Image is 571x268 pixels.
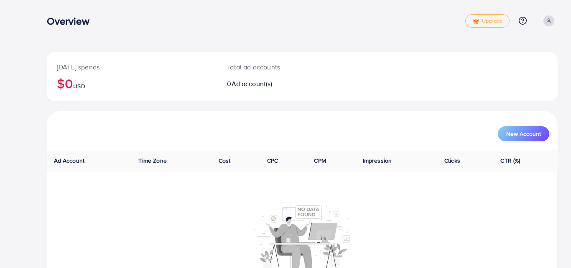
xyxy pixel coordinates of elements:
span: Clicks [444,156,460,165]
span: Upgrade [472,18,502,24]
span: Ad Account [54,156,85,165]
p: Total ad accounts [227,62,335,72]
span: Time Zone [138,156,166,165]
span: USD [73,82,85,90]
span: CPM [314,156,326,165]
span: Impression [363,156,392,165]
span: CTR (%) [500,156,520,165]
h3: Overview [47,15,96,27]
img: tick [472,18,479,24]
span: Cost [219,156,231,165]
a: tickUpgrade [465,14,510,28]
button: New Account [498,126,549,141]
h2: 0 [227,80,335,88]
span: CPC [267,156,278,165]
h2: $0 [57,75,207,91]
span: New Account [506,131,541,137]
p: [DATE] spends [57,62,207,72]
span: Ad account(s) [232,79,273,88]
